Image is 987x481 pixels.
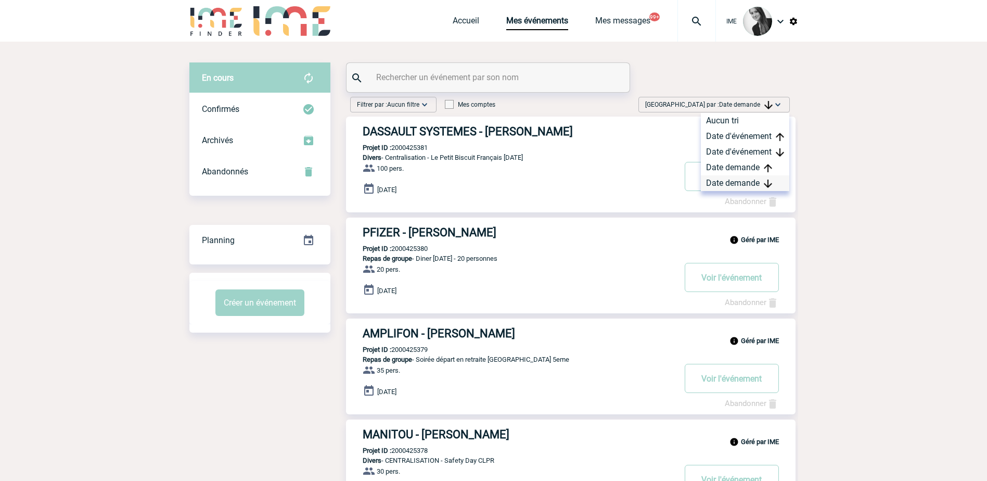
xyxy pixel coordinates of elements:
[649,12,660,21] button: 99+
[377,388,396,396] span: [DATE]
[346,346,428,353] p: 2000425379
[645,99,773,110] span: [GEOGRAPHIC_DATA] par :
[725,399,779,408] a: Abandonner
[189,125,330,156] div: Retrouvez ici tous les événements que vous avez décidé d'archiver
[363,327,675,340] h3: AMPLIFON - [PERSON_NAME]
[377,164,404,172] span: 100 pers.
[363,428,675,441] h3: MANITOU - [PERSON_NAME]
[189,6,243,36] img: IME-Finder
[363,154,381,161] span: Divers
[701,113,789,129] div: Aucun tri
[363,226,675,239] h3: PFIZER - [PERSON_NAME]
[729,235,739,245] img: info_black_24dp.svg
[701,129,789,144] div: Date d'événement
[346,255,675,262] p: - Diner [DATE] - 20 personnes
[377,186,396,194] span: [DATE]
[453,16,479,30] a: Accueil
[726,18,737,25] span: IME
[725,197,779,206] a: Abandonner
[363,144,391,151] b: Projet ID :
[346,447,428,454] p: 2000425378
[685,364,779,393] button: Voir l'événement
[377,467,400,475] span: 30 pers.
[729,437,739,447] img: info_black_24dp.svg
[741,337,779,345] b: Géré par IME
[387,101,419,108] span: Aucun filtre
[346,226,796,239] a: PFIZER - [PERSON_NAME]
[202,104,239,114] span: Confirmés
[729,336,739,346] img: info_black_24dp.svg
[743,7,772,36] img: 101050-0.jpg
[346,428,796,441] a: MANITOU - [PERSON_NAME]
[776,148,784,157] img: arrow_downward.png
[701,144,789,160] div: Date d'événement
[346,356,675,363] p: - Soirée départ en retraite [GEOGRAPHIC_DATA] 5eme
[701,160,789,175] div: Date demande
[215,289,304,316] button: Créer un événement
[685,162,779,191] button: Voir l'événement
[741,438,779,446] b: Géré par IME
[346,245,428,252] p: 2000425380
[377,366,400,374] span: 35 pers.
[189,62,330,94] div: Retrouvez ici tous vos évènements avant confirmation
[701,175,789,191] div: Date demande
[346,125,796,138] a: DASSAULT SYSTEMES - [PERSON_NAME]
[445,101,495,108] label: Mes comptes
[202,235,235,245] span: Planning
[377,287,396,295] span: [DATE]
[363,245,391,252] b: Projet ID :
[374,70,605,85] input: Rechercher un événement par son nom
[419,99,430,110] img: baseline_expand_more_white_24dp-b.png
[377,265,400,273] span: 20 pers.
[506,16,568,30] a: Mes événements
[764,180,772,188] img: arrow_downward.png
[595,16,650,30] a: Mes messages
[741,236,779,244] b: Géré par IME
[346,144,428,151] p: 2000425381
[189,224,330,255] a: Planning
[776,133,784,141] img: arrow_upward.png
[764,101,773,109] img: arrow_downward.png
[719,101,773,108] span: Date demande
[685,263,779,292] button: Voir l'événement
[357,99,419,110] span: Filtrer par :
[363,125,675,138] h3: DASSAULT SYSTEMES - [PERSON_NAME]
[363,255,412,262] span: Repas de groupe
[346,457,675,464] p: - CENTRALISATION - Safety Day CLPR
[725,298,779,307] a: Abandonner
[363,457,381,464] span: Divers
[346,327,796,340] a: AMPLIFON - [PERSON_NAME]
[189,225,330,256] div: Retrouvez ici tous vos événements organisés par date et état d'avancement
[363,346,391,353] b: Projet ID :
[363,356,412,363] span: Repas de groupe
[773,99,783,110] img: baseline_expand_more_white_24dp-b.png
[363,447,391,454] b: Projet ID :
[189,156,330,187] div: Retrouvez ici tous vos événements annulés
[202,73,234,83] span: En cours
[764,164,772,172] img: arrow_upward.png
[346,154,675,161] p: - Centralisation - Le Petit Biscuit Français [DATE]
[202,135,233,145] span: Archivés
[202,167,248,176] span: Abandonnés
